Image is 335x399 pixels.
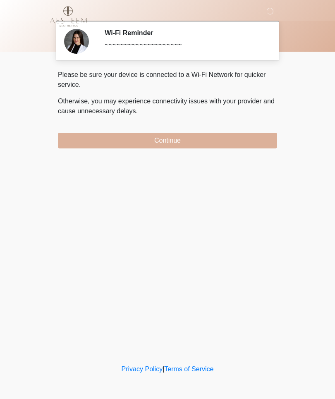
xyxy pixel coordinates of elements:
a: | [163,366,164,373]
button: Continue [58,133,277,148]
a: Terms of Service [164,366,213,373]
p: Otherwise, you may experience connectivity issues with your provider and cause unnecessary delays [58,96,277,116]
p: Please be sure your device is connected to a Wi-Fi Network for quicker service. [58,70,277,90]
div: ~~~~~~~~~~~~~~~~~~~~ [105,40,265,50]
span: . [136,108,138,115]
img: Agent Avatar [64,29,89,54]
img: Aesteem Aesthetics Logo [50,6,87,27]
a: Privacy Policy [122,366,163,373]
